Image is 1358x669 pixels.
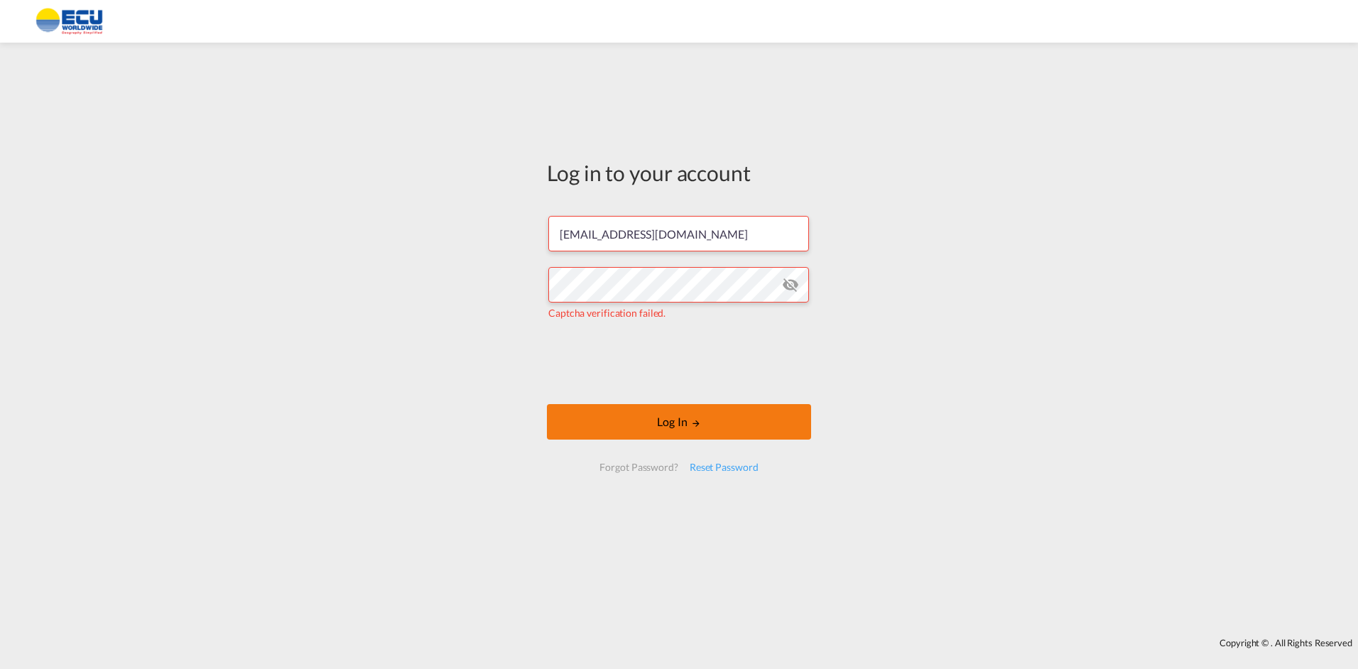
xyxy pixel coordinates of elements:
div: Reset Password [684,455,764,480]
button: LOGIN [547,404,811,440]
iframe: reCAPTCHA [571,334,787,390]
span: Captcha verification failed. [548,307,666,319]
div: Log in to your account [547,158,811,187]
input: Enter email/phone number [548,216,809,251]
div: Forgot Password? [594,455,683,480]
img: 6cccb1402a9411edb762cf9624ab9cda.png [21,6,117,38]
md-icon: icon-eye-off [782,276,799,293]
